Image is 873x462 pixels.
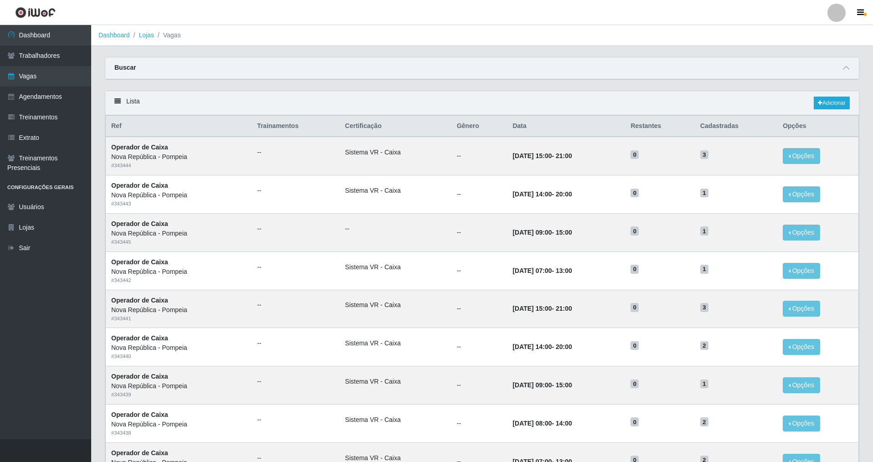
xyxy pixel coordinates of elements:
td: -- [451,328,507,366]
strong: - [512,381,572,389]
span: 1 [700,226,708,236]
time: [DATE] 08:00 [512,420,552,427]
th: Trainamentos [252,116,340,137]
strong: Operador de Caixa [111,449,168,457]
ul: -- [345,224,446,234]
td: -- [451,137,507,175]
strong: - [512,152,572,159]
div: # 343445 [111,238,246,246]
ul: -- [257,224,334,234]
span: 2 [700,341,708,350]
div: Lista [105,91,859,115]
div: Nova República - Pompeia [111,267,246,277]
span: 3 [700,150,708,159]
ul: -- [257,339,334,348]
span: 2 [700,417,708,426]
strong: - [512,420,572,427]
ul: -- [257,300,334,310]
button: Opções [783,225,820,241]
th: Cadastradas [695,116,777,137]
ul: -- [257,186,334,195]
span: 0 [630,417,639,426]
span: 3 [700,303,708,312]
strong: Operador de Caixa [111,411,168,418]
td: -- [451,252,507,290]
span: 0 [630,341,639,350]
strong: Buscar [114,64,136,71]
time: 20:00 [556,190,572,198]
li: Vagas [154,31,181,40]
time: 21:00 [556,152,572,159]
td: -- [451,404,507,442]
th: Gênero [451,116,507,137]
a: Adicionar [814,97,850,109]
div: Nova República - Pompeia [111,420,246,429]
li: Sistema VR - Caixa [345,415,446,425]
ul: -- [257,262,334,272]
span: 1 [700,189,708,198]
div: Nova República - Pompeia [111,381,246,391]
th: Certificação [340,116,451,137]
li: Sistema VR - Caixa [345,300,446,310]
time: 15:00 [556,381,572,389]
time: [DATE] 15:00 [512,305,552,312]
strong: - [512,305,572,312]
time: 13:00 [556,267,572,274]
strong: Operador de Caixa [111,373,168,380]
time: 21:00 [556,305,572,312]
div: # 343441 [111,315,246,323]
strong: - [512,343,572,350]
li: Sistema VR - Caixa [345,148,446,157]
span: 0 [630,189,639,198]
div: Nova República - Pompeia [111,343,246,353]
span: 1 [700,380,708,389]
button: Opções [783,148,820,164]
li: Sistema VR - Caixa [345,339,446,348]
strong: - [512,229,572,236]
td: -- [451,213,507,252]
span: 0 [630,303,639,312]
strong: Operador de Caixa [111,297,168,304]
div: # 343438 [111,429,246,437]
div: # 343440 [111,353,246,360]
th: Data [507,116,625,137]
td: -- [451,290,507,328]
span: 1 [700,265,708,274]
strong: - [512,267,572,274]
td: -- [451,175,507,214]
time: 15:00 [556,229,572,236]
div: Nova República - Pompeia [111,229,246,238]
span: 0 [630,380,639,389]
button: Opções [783,377,820,393]
time: [DATE] 14:00 [512,343,552,350]
div: # 343439 [111,391,246,399]
img: CoreUI Logo [15,7,56,18]
button: Opções [783,301,820,317]
time: 20:00 [556,343,572,350]
time: 14:00 [556,420,572,427]
ul: -- [257,377,334,386]
ul: -- [257,415,334,425]
button: Opções [783,186,820,202]
div: # 343444 [111,162,246,169]
ul: -- [257,148,334,157]
th: Opções [777,116,858,137]
th: Restantes [625,116,694,137]
div: # 343443 [111,200,246,208]
div: Nova República - Pompeia [111,190,246,200]
strong: Operador de Caixa [111,220,168,227]
span: 0 [630,265,639,274]
time: [DATE] 09:00 [512,229,552,236]
div: Nova República - Pompeia [111,305,246,315]
strong: Operador de Caixa [111,144,168,151]
strong: Operador de Caixa [111,334,168,342]
a: Dashboard [98,31,130,39]
button: Opções [783,263,820,279]
button: Opções [783,416,820,431]
div: # 343442 [111,277,246,284]
a: Lojas [139,31,154,39]
time: [DATE] 07:00 [512,267,552,274]
div: Nova República - Pompeia [111,152,246,162]
button: Opções [783,339,820,355]
time: [DATE] 14:00 [512,190,552,198]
